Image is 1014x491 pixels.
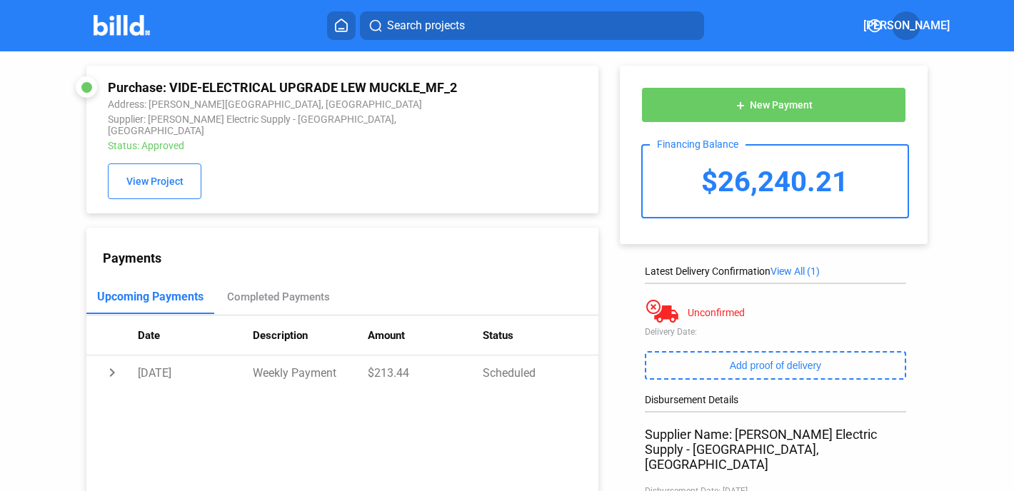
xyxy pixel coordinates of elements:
[108,80,483,95] div: Purchase: VIDE-ELECTRICAL UPGRADE LEW MUCKLE_MF_2
[645,351,906,380] button: Add proof of delivery
[138,315,253,355] th: Date
[735,100,746,111] mat-icon: add
[108,98,483,110] div: Address: [PERSON_NAME][GEOGRAPHIC_DATA], [GEOGRAPHIC_DATA]
[94,15,150,36] img: Billd Company Logo
[483,355,598,390] td: Scheduled
[483,315,598,355] th: Status
[750,100,813,111] span: New Payment
[97,290,204,303] div: Upcoming Payments
[253,355,368,390] td: Weekly Payment
[645,394,906,405] div: Disbursement Details
[643,146,908,217] div: $26,240.21
[253,315,368,355] th: Description
[730,360,821,371] span: Add proof of delivery
[360,11,704,40] button: Search projects
[368,315,483,355] th: Amount
[688,307,745,318] div: Unconfirmed
[108,140,483,151] div: Status: Approved
[650,138,746,150] div: Financing Balance
[227,290,330,303] div: Completed Payments
[645,427,906,472] div: Supplier Name: [PERSON_NAME] Electric Supply - [GEOGRAPHIC_DATA], [GEOGRAPHIC_DATA]
[108,113,483,136] div: Supplier: [PERSON_NAME] Electric Supply - [GEOGRAPHIC_DATA], [GEOGRAPHIC_DATA]
[103,250,598,265] div: Payments
[645,265,906,277] div: Latest Delivery Confirmation
[641,87,906,123] button: New Payment
[368,355,483,390] td: $213.44
[126,176,184,188] span: View Project
[138,355,253,390] td: [DATE]
[863,17,950,34] span: [PERSON_NAME]
[108,163,201,199] button: View Project
[387,17,465,34] span: Search projects
[892,11,920,40] button: [PERSON_NAME]
[645,327,906,337] div: Delivery Date:
[770,265,820,277] span: View All (1)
